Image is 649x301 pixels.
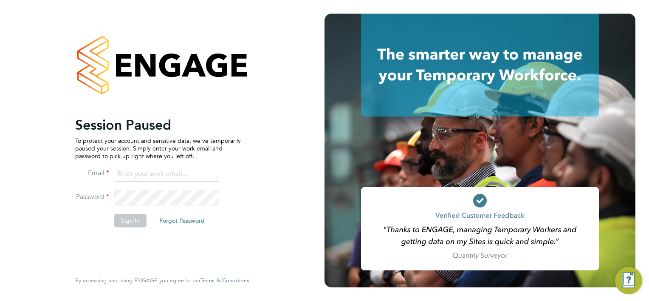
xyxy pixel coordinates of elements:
[114,167,219,182] input: Enter your work email...
[152,214,212,227] button: Forgot Password
[75,169,109,178] label: Email
[75,277,249,284] span: By accessing and using ENGAGE you agree to our
[114,214,147,227] button: Sign In
[75,137,241,160] p: To protect your account and sensitive data, we've temporarily paused your session. Simply enter y...
[75,116,241,133] h2: Session Paused
[615,267,642,294] button: Engage Resource Center
[200,277,249,284] a: Terms & Conditions
[75,193,109,202] label: Password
